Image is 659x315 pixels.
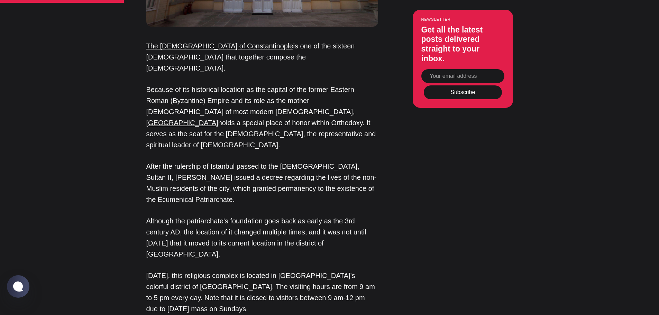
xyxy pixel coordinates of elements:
a: [GEOGRAPHIC_DATA] [146,119,218,127]
p: After the rulership of Istanbul passed to the [DEMOGRAPHIC_DATA], Sultan II, [PERSON_NAME] issued... [146,161,378,205]
p: is one of the sixteen [DEMOGRAPHIC_DATA] that together compose the [DEMOGRAPHIC_DATA]. [146,40,378,74]
p: Because of its historical location as the capital of the former Eastern Roman (Byzantine) Empire ... [146,84,378,150]
h3: Get all the latest posts delivered straight to your inbox. [421,25,504,63]
p: Although the patriarchate's foundation goes back as early as the 3rd century AD, the location of ... [146,215,378,260]
a: The [DEMOGRAPHIC_DATA] of Constantinople [146,42,293,50]
p: [DATE], this religious complex is located in [GEOGRAPHIC_DATA]'s colorful district of [GEOGRAPHIC... [146,270,378,314]
input: Your email address [421,69,504,83]
button: Subscribe [424,85,502,99]
small: Newsletter [421,17,504,21]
